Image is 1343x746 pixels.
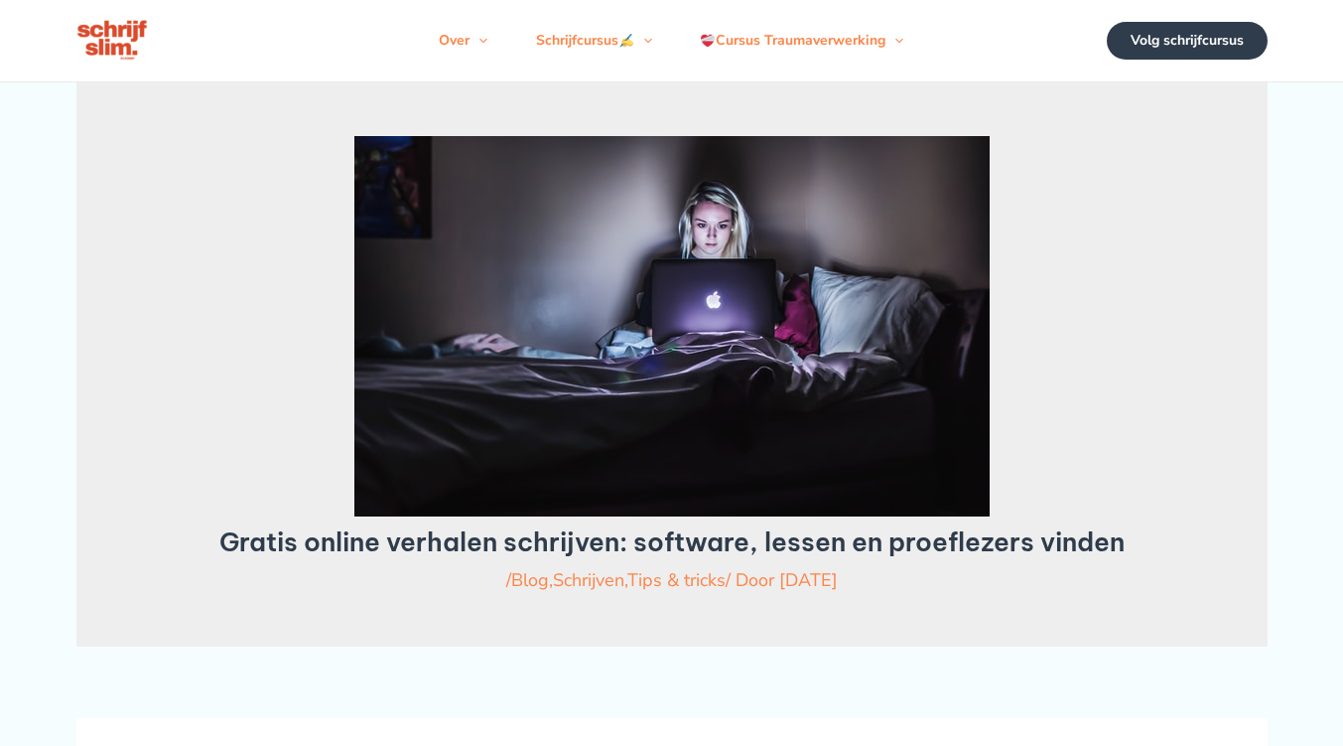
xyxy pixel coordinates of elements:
a: Cursus TraumaverwerkingMenu schakelen [676,11,927,71]
a: OverMenu schakelen [415,11,511,71]
span: Menu schakelen [885,11,903,71]
a: Schrijven [553,568,624,592]
img: ❤️‍🩹 [701,34,715,48]
a: Blog [511,568,549,592]
span: Menu schakelen [634,11,652,71]
span: Menu schakelen [470,11,487,71]
h1: Gratis online verhalen schrijven: software, lessen en proeflezers vinden [150,526,1194,557]
nav: Navigatie op de site: Menu [415,11,927,71]
img: schrijfcursus schrijfslim academy [76,18,150,64]
span: , , [511,568,726,592]
a: Volg schrijfcursus [1107,22,1268,60]
img: gratis online verhalen schrijven: software en lessen [354,136,990,517]
a: Tips & tricks [627,568,726,592]
img: ✍️ [619,34,633,48]
a: [DATE] [779,568,838,592]
a: SchrijfcursusMenu schakelen [512,11,676,71]
div: / / Door [150,567,1194,593]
